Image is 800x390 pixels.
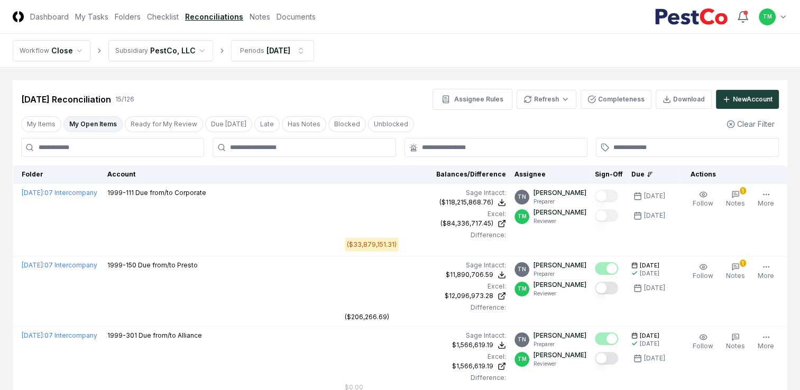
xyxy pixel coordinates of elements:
[595,352,618,365] button: Mark complete
[205,116,252,132] button: Due Today
[452,340,506,350] button: $1,566,619.19
[345,373,506,383] div: Difference:
[75,11,108,22] a: My Tasks
[758,7,777,26] button: TM
[345,230,506,240] div: Difference:
[345,303,506,312] div: Difference:
[345,219,506,228] a: ($84,336,717.45)
[266,45,290,56] div: [DATE]
[644,191,665,201] div: [DATE]
[534,208,586,217] p: [PERSON_NAME]
[282,116,326,132] button: Has Notes
[716,90,779,109] button: NewAccount
[115,95,134,104] div: 15 / 126
[693,272,713,280] span: Follow
[693,342,713,350] span: Follow
[740,187,746,194] div: 1
[22,331,44,339] span: [DATE] :
[631,170,674,179] div: Due
[452,340,493,350] div: $1,566,619.19
[724,331,747,353] button: Notes
[691,188,715,210] button: Follow
[640,270,659,277] div: [DATE]
[726,272,745,280] span: Notes
[644,354,665,363] div: [DATE]
[440,219,493,228] div: ($84,336,717.45)
[534,261,586,270] p: [PERSON_NAME]
[345,361,506,371] a: $1,566,619.19
[22,189,97,197] a: [DATE]:07 Intercompany
[63,116,123,132] button: My Open Items
[345,352,506,361] div: Excel:
[107,170,336,179] div: Account
[439,198,493,207] div: ($118,215,868.76)
[534,331,586,340] p: [PERSON_NAME]
[724,188,747,210] button: 1Notes
[534,290,586,298] p: Reviewer
[345,188,506,198] div: Sage Intacct :
[30,11,69,22] a: Dashboard
[724,261,747,283] button: 1Notes
[347,240,397,249] div: ($33,879,151.31)
[107,331,137,339] span: 1999-301
[518,193,526,201] span: TN
[682,170,779,179] div: Actions
[139,331,202,339] span: Due from/to Alliance
[107,261,136,269] span: 1999-150
[368,116,414,132] button: Unblocked
[534,217,586,225] p: Reviewer
[644,211,665,220] div: [DATE]
[534,340,586,348] p: Preparer
[22,189,44,197] span: [DATE] :
[595,190,618,202] button: Mark complete
[22,261,97,269] a: [DATE]:07 Intercompany
[591,165,627,184] th: Sign-Off
[138,261,198,269] span: Due from/to Presto
[740,259,746,267] div: 1
[726,199,745,207] span: Notes
[691,261,715,283] button: Follow
[733,95,773,104] div: New Account
[115,11,141,22] a: Folders
[756,261,776,283] button: More
[439,198,506,207] button: ($118,215,868.76)
[656,90,712,109] button: Download
[254,116,280,132] button: Late
[595,332,618,345] button: Mark complete
[534,280,586,290] p: [PERSON_NAME]
[345,282,506,291] div: Excel:
[22,331,97,339] a: [DATE]:07 Intercompany
[518,336,526,343] span: TN
[20,46,49,55] div: Workflow
[644,283,665,293] div: [DATE]
[534,350,586,360] p: [PERSON_NAME]
[693,199,713,207] span: Follow
[231,40,314,61] button: Periods[DATE]
[135,189,206,197] span: Due from/to Corporate
[595,282,618,294] button: Mark complete
[147,11,179,22] a: Checklist
[185,11,243,22] a: Reconciliations
[345,261,506,270] div: Sage Intacct :
[107,189,134,197] span: 1999-111
[510,165,591,184] th: Assignee
[640,262,659,270] span: [DATE]
[452,361,493,371] div: $1,566,619.19
[518,265,526,273] span: TN
[534,188,586,198] p: [PERSON_NAME]
[756,188,776,210] button: More
[250,11,270,22] a: Notes
[433,89,512,110] button: Assignee Rules
[446,270,506,280] button: $11,890,706.59
[655,8,728,25] img: PestCo logo
[21,116,61,132] button: My Items
[534,198,586,206] p: Preparer
[534,270,586,278] p: Preparer
[115,46,148,55] div: Subsidiary
[518,355,527,363] span: TM
[13,40,314,61] nav: breadcrumb
[517,90,576,109] button: Refresh
[756,331,776,353] button: More
[345,291,506,301] a: $12,096,973.28
[518,285,527,293] span: TM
